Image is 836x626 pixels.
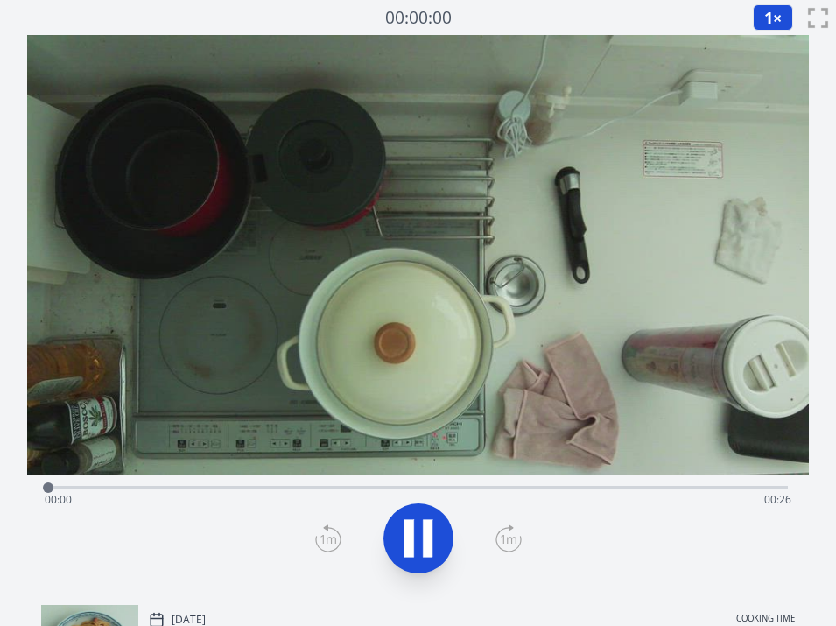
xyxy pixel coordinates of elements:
a: 00:00:00 [385,5,452,31]
button: 1× [753,4,793,31]
span: 1 [764,7,773,28]
span: 00:26 [764,492,791,507]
